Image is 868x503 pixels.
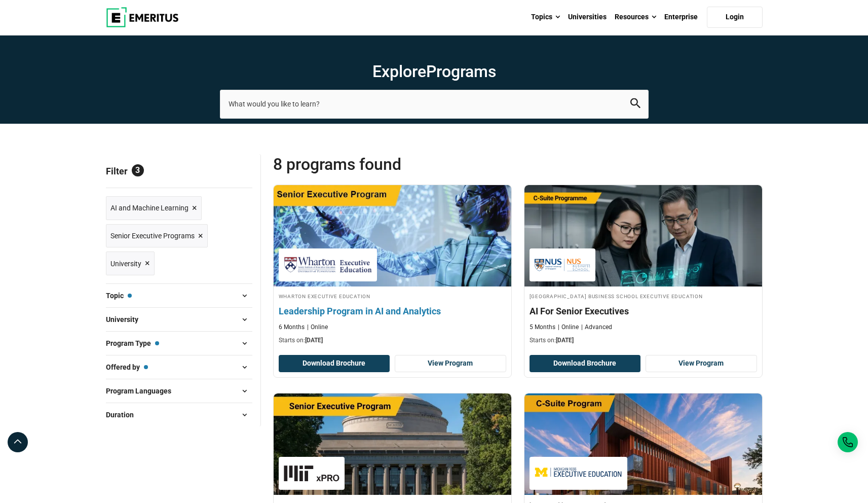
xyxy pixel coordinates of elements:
button: Duration [106,407,252,422]
a: View Program [646,355,757,372]
a: AI and Machine Learning Course by Wharton Executive Education - September 25, 2025 Wharton Execut... [274,185,511,350]
a: University × [106,251,155,275]
button: Program Languages [106,383,252,399]
img: Leadership Program in AI and Analytics | Online AI and Machine Learning Course [261,180,523,292]
a: Reset all [221,166,252,179]
p: Online [307,323,328,332]
span: Topic [106,290,132,301]
img: AI for Senior Executives | Online AI and Machine Learning Course [274,393,511,495]
span: × [198,229,203,243]
span: [DATE] [556,337,574,344]
a: AI and Machine Learning × [106,196,202,220]
p: Online [558,323,579,332]
span: Programs [426,62,496,81]
img: Michigan Ross Executive Education [535,462,623,485]
h4: Wharton Executive Education [279,292,506,300]
h4: AI For Senior Executives [530,305,757,317]
span: 3 [132,164,144,176]
h4: Leadership Program in AI and Analytics [279,305,506,317]
img: AI For Senior Executives | Online AI and Machine Learning Course [524,185,762,286]
a: search [630,101,640,111]
button: Download Brochure [530,355,641,372]
h1: Explore [220,61,649,82]
span: Duration [106,409,142,420]
span: 8 Programs found [273,154,518,174]
a: AI and Machine Learning Course by National University of Singapore Business School Executive Educ... [524,185,762,350]
img: Chief Data and AI Officer Program | Online AI and Machine Learning Course [524,393,762,495]
img: MIT xPRO [284,462,339,485]
h4: [GEOGRAPHIC_DATA] Business School Executive Education [530,292,757,300]
input: search-page [220,90,649,118]
span: AI and Machine Learning [110,202,188,213]
img: Wharton Executive Education [284,254,372,276]
span: Senior Executive Programs [110,230,195,241]
button: search [630,98,640,110]
a: View Program [395,355,506,372]
p: Advanced [581,323,612,332]
img: National University of Singapore Business School Executive Education [535,254,590,276]
button: Topic [106,288,252,303]
span: × [145,256,150,271]
a: Senior Executive Programs × [106,224,208,248]
span: [DATE] [305,337,323,344]
p: 5 Months [530,323,555,332]
p: Starts on: [530,336,757,345]
button: Offered by [106,360,252,375]
p: 6 Months [279,323,305,332]
p: Starts on: [279,336,506,345]
button: Download Brochure [279,355,390,372]
p: Filter [106,154,252,188]
button: Program Type [106,336,252,351]
a: Login [707,7,763,28]
span: Offered by [106,362,148,373]
span: Program Type [106,338,159,349]
span: University [106,314,146,325]
span: Program Languages [106,385,179,397]
span: × [192,201,197,215]
span: University [110,258,141,269]
button: University [106,312,252,327]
